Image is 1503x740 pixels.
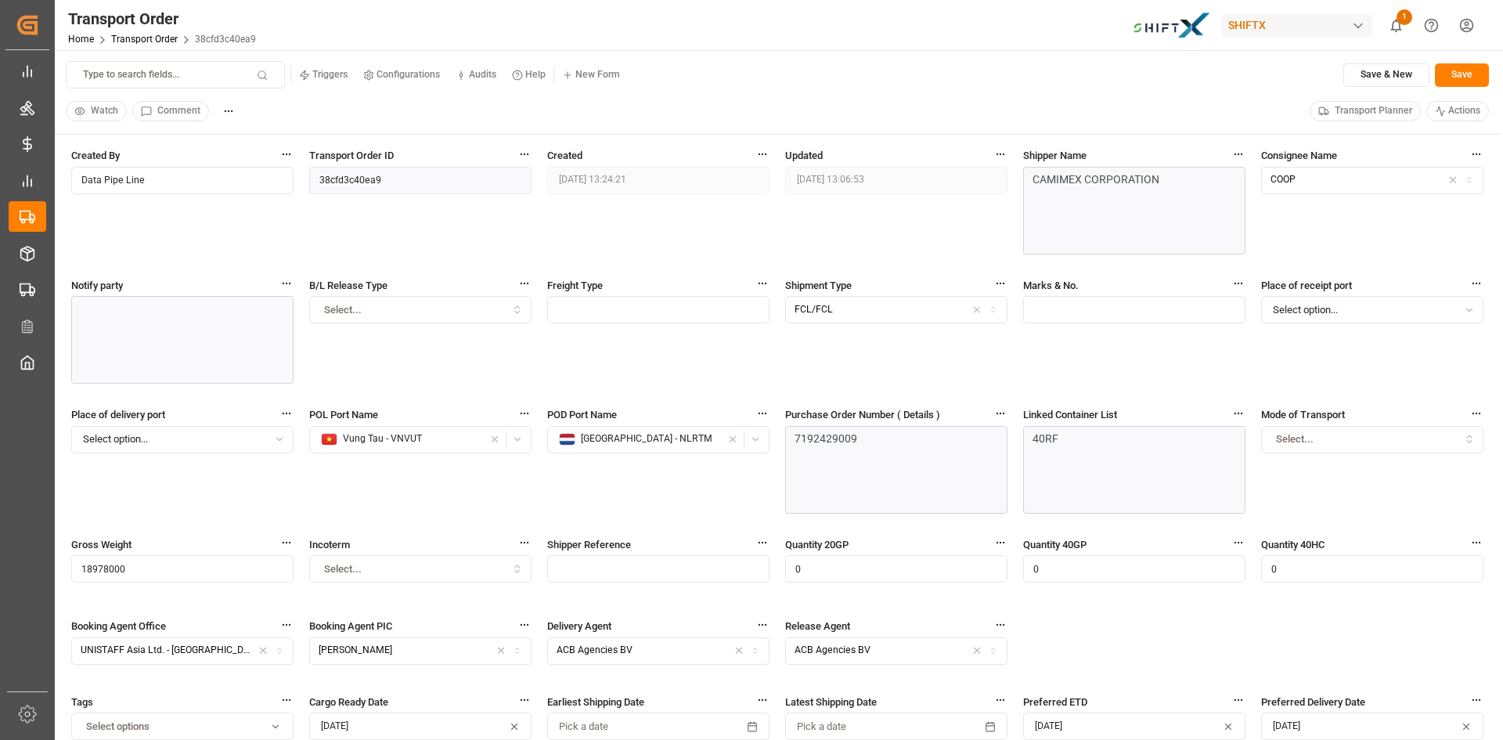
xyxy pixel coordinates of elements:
span: Select options [86,720,150,734]
span: Place of delivery port [71,406,165,423]
span: Transport Order ID [309,147,394,164]
span: Quantity 40GP [1023,536,1087,553]
button: country[GEOGRAPHIC_DATA] - NLRTM [547,426,770,453]
span: Updated [785,147,823,164]
div: UNISTAFF Asia Ltd. - [GEOGRAPHIC_DATA] [81,644,252,658]
small: New Form [575,70,620,79]
button: countryVung Tau - VNVUT [309,426,532,453]
button: Actions [1426,101,1490,121]
span: Select... [324,562,362,576]
button: Select option... [71,426,294,453]
span: Freight Type [547,277,603,294]
span: Comment [157,104,200,118]
button: Audits [448,63,504,87]
span: Select option... [1273,303,1338,317]
small: Help [525,70,546,79]
img: country [559,433,575,446]
span: Quantity 40HC [1261,536,1325,553]
img: country [321,433,337,446]
button: [DATE] [1261,713,1483,740]
div: [PERSON_NAME] [319,644,392,658]
span: Mode of Transport [1261,406,1345,423]
button: Select options [71,713,294,740]
span: Select option... [83,432,148,446]
button: Save [1435,63,1489,87]
span: Preferred Delivery Date [1261,694,1365,710]
button: Transport Planner [1310,101,1421,121]
div: ACB Agencies BV [557,644,633,658]
div: ACB Agencies BV [795,644,870,658]
span: Watch [91,104,118,118]
small: Configurations [377,70,440,79]
span: Purchase Order Number ( Details ) [785,406,940,423]
button: SHIFTX [1222,10,1379,40]
span: Marks & No. [1023,277,1079,294]
span: Pick a date [559,720,608,734]
span: POL Port Name [309,406,378,423]
div: Transport Order [68,7,256,31]
span: Transport Planner [1335,104,1412,118]
p: Type to search fields... [83,68,179,82]
span: Place of receipt port [1261,277,1352,294]
button: show 1 new notifications [1379,8,1414,43]
div: COOP [1271,173,1296,187]
img: Bildschirmfoto%202024-11-13%20um%2009.31.44.png_1731487080.png [1133,12,1211,39]
div: 7192429009 [795,431,993,447]
span: Consignee Name [1261,147,1337,164]
span: Notify party [71,277,123,294]
span: Shipper Name [1023,147,1087,164]
div: SHIFTX [1222,14,1372,37]
button: Save & New [1343,63,1429,87]
div: 40RF [1033,431,1231,447]
button: Configurations [355,63,448,87]
span: Shipment Type [785,277,852,294]
span: Booking Agent PIC [309,618,392,634]
span: Booking Agent Office [71,618,166,634]
span: 1 [1397,9,1412,25]
span: B/L Release Type [309,277,387,294]
a: Transport Order [111,34,178,45]
button: Triggers [291,63,355,87]
div: [GEOGRAPHIC_DATA] - NLRTM [559,432,722,446]
span: Incoterm [309,536,350,553]
button: Type to search fields... [66,61,285,88]
span: Gross Weight [71,536,132,553]
button: Pick a date [547,713,770,740]
span: Select... [1276,432,1314,446]
button: Select option... [1261,296,1483,323]
button: [DATE] [309,713,532,740]
button: [DATE] [1023,713,1245,740]
span: Delivery Agent [547,618,611,634]
div: FCL/FCL [795,303,833,317]
span: Earliest Shipping Date [547,694,644,710]
span: Latest Shipping Date [785,694,877,710]
button: Help Center [1414,8,1449,43]
button: Watch [66,101,127,121]
small: Triggers [312,70,348,79]
span: POD Port Name [547,406,617,423]
button: New Form [554,63,628,87]
span: Cargo Ready Date [309,694,388,710]
span: Created [547,147,582,164]
a: Home [68,34,94,45]
span: Created By [71,147,120,164]
div: Vung Tau - VNVUT [321,432,484,446]
span: Tags [71,694,93,710]
small: Audits [469,70,496,79]
span: Release Agent [785,618,850,634]
div: CAMIMEX CORPORATION [1033,171,1231,188]
span: Shipper Reference [547,536,631,553]
span: Pick a date [797,720,846,734]
span: Linked Container List [1023,406,1117,423]
button: Pick a date [785,713,1007,740]
button: Comment [132,101,209,121]
button: Help [504,63,553,87]
span: Preferred ETD [1023,694,1087,710]
span: Select... [324,303,362,317]
span: Quantity 20GP [785,536,849,553]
